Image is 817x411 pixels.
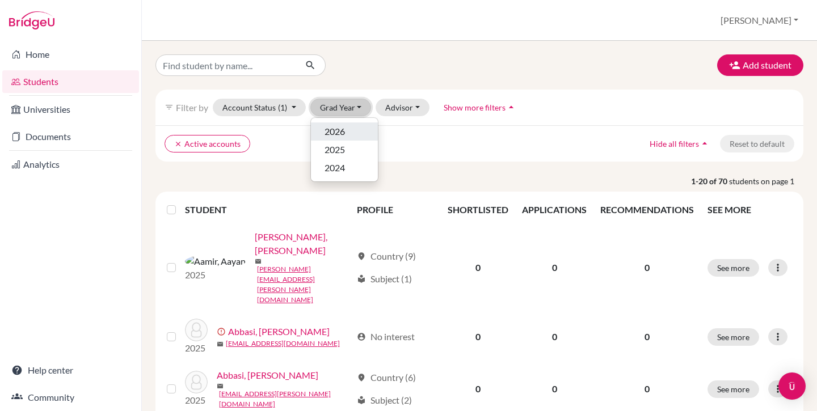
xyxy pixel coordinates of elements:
span: 2026 [325,125,345,138]
a: Universities [2,98,139,121]
th: SHORTLISTED [441,196,515,223]
i: filter_list [165,103,174,112]
i: arrow_drop_up [506,101,517,113]
i: clear [174,140,182,148]
a: Community [2,386,139,409]
div: Subject (2) [357,393,412,407]
button: clearActive accounts [165,135,250,152]
button: 2024 [311,159,378,177]
button: 2026 [311,122,378,141]
button: Reset to default [720,135,794,152]
span: local_library [357,274,366,283]
button: [PERSON_NAME] [715,10,803,31]
span: mail [255,258,262,265]
a: [EMAIL_ADDRESS][DOMAIN_NAME] [226,338,340,349]
input: Find student by name... [155,54,296,76]
span: (1) [278,103,287,112]
a: Home [2,43,139,66]
a: Students [2,70,139,93]
span: location_on [357,252,366,261]
button: Add student [717,54,803,76]
p: 0 [600,330,694,344]
img: Abbasi, Abdul Wahab [185,319,208,341]
a: Abbasi, [PERSON_NAME] [217,368,318,382]
button: See more [707,328,759,346]
th: STUDENT [185,196,351,223]
button: 2025 [311,141,378,159]
a: Analytics [2,153,139,176]
span: 2025 [325,143,345,156]
img: Abbasi, Faaez Fawad [185,371,208,393]
th: SEE MORE [701,196,799,223]
span: Hide all filters [650,139,699,149]
th: PROFILE [350,196,441,223]
span: students on page 1 [729,175,803,187]
p: 2025 [185,393,208,407]
span: Filter by [176,102,208,113]
p: 0 [600,261,694,274]
button: See more [707,259,759,277]
span: location_on [357,373,366,382]
img: Aamir, Aayan [185,255,246,268]
div: Open Intercom Messenger [778,372,806,400]
p: 2025 [185,341,208,355]
p: 0 [600,382,694,396]
div: Country (9) [357,249,416,263]
button: Grad Year [310,99,372,116]
a: [PERSON_NAME][EMAIL_ADDRESS][PERSON_NAME][DOMAIN_NAME] [257,264,352,305]
button: Account Status(1) [213,99,306,116]
span: account_circle [357,332,366,341]
td: 0 [515,223,593,312]
div: Grad Year [310,117,378,182]
div: No interest [357,330,415,344]
img: Bridge-U [9,11,54,29]
div: Country (6) [357,371,416,384]
a: Help center [2,359,139,382]
i: arrow_drop_up [699,138,710,149]
div: Subject (1) [357,272,412,286]
th: APPLICATIONS [515,196,593,223]
a: Abbasi, [PERSON_NAME] [228,325,330,338]
button: Advisor [376,99,429,116]
span: mail [217,341,224,348]
button: See more [707,380,759,398]
th: RECOMMENDATIONS [593,196,701,223]
button: Hide all filtersarrow_drop_up [640,135,720,152]
td: 0 [515,312,593,362]
td: 0 [441,223,515,312]
p: 2025 [185,268,246,282]
span: Show more filters [444,103,506,112]
span: local_library [357,396,366,405]
strong: 1-20 of 70 [691,175,729,187]
span: error_outline [217,327,228,336]
a: Documents [2,125,139,148]
td: 0 [441,312,515,362]
span: mail [217,383,224,389]
a: [EMAIL_ADDRESS][PERSON_NAME][DOMAIN_NAME] [219,389,352,409]
span: 2024 [325,161,345,175]
a: [PERSON_NAME], [PERSON_NAME] [255,230,352,257]
button: Show more filtersarrow_drop_up [434,99,527,116]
